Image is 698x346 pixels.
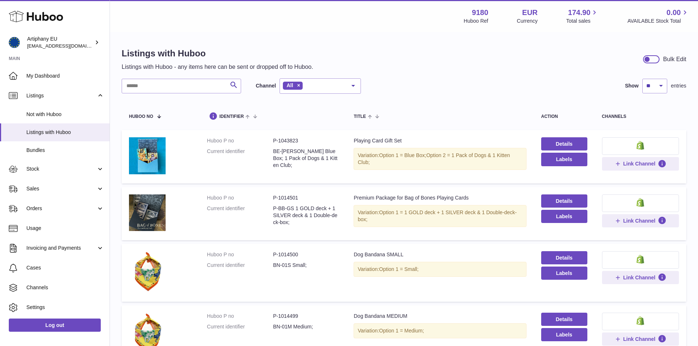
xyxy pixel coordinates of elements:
[541,267,587,280] button: Labels
[207,262,273,269] dt: Current identifier
[9,319,101,332] a: Log out
[568,8,590,18] span: 174.90
[602,114,679,119] div: channels
[26,72,104,79] span: My Dashboard
[379,266,419,272] span: Option 1 = Small;
[623,274,655,281] span: Link Channel
[464,18,488,25] div: Huboo Ref
[26,245,96,252] span: Invoicing and Payments
[354,262,526,277] div: Variation:
[636,198,644,207] img: shopify-small.png
[541,251,587,264] a: Details
[627,8,689,25] a: 0.00 AVAILABLE Stock Total
[26,205,96,212] span: Orders
[9,37,20,48] img: internalAdmin-9180@internal.huboo.com
[517,18,538,25] div: Currency
[26,264,104,271] span: Cases
[129,194,166,231] img: Premium Package for Bag of Bones Playing Cards
[26,165,96,172] span: Stock
[129,114,153,119] span: Huboo no
[26,92,96,99] span: Listings
[26,284,104,291] span: Channels
[26,129,104,136] span: Listings with Huboo
[207,194,273,201] dt: Huboo P no
[273,148,339,169] dd: BE-[PERSON_NAME] Blue Box; 1 Pack of Dogs & 1 Kitten Club;
[541,137,587,150] a: Details
[379,152,426,158] span: Option 1 = Blue Box;
[627,18,689,25] span: AVAILABLE Stock Total
[354,148,526,170] div: Variation:
[122,63,313,71] p: Listings with Huboo - any items here can be sent or dropped off to Huboo.
[273,323,339,330] dd: BN-01M Medium;
[219,114,244,119] span: identifier
[122,48,313,59] h1: Listings with Huboo
[602,332,679,346] button: Link Channel
[541,114,587,119] div: action
[26,147,104,154] span: Bundles
[379,328,424,334] span: Option 1 = Medium;
[623,160,655,167] span: Link Channel
[602,271,679,284] button: Link Channel
[129,137,166,174] img: Playing Card Gift Set
[287,82,293,88] span: All
[207,313,273,320] dt: Huboo P no
[541,313,587,326] a: Details
[27,36,93,49] div: Artiphany EU
[566,8,599,25] a: 174.90 Total sales
[541,153,587,166] button: Labels
[273,262,339,269] dd: BN-01S Small;
[273,205,339,226] dd: P-BB-GS 1 GOLD deck + 1 SILVER deck & 1 Double-deck-box;
[273,137,339,144] dd: P-1043823
[207,323,273,330] dt: Current identifier
[636,316,644,325] img: shopify-small.png
[522,8,538,18] strong: EUR
[354,137,526,144] div: Playing Card Gift Set
[207,148,273,169] dt: Current identifier
[27,43,108,49] span: [EMAIL_ADDRESS][DOMAIN_NAME]
[358,209,517,222] span: Option 1 = 1 GOLD deck + 1 SILVER deck & 1 Double-deck-box;
[602,214,679,227] button: Link Channel
[666,8,681,18] span: 0.00
[354,205,526,227] div: Variation:
[354,323,526,338] div: Variation:
[625,82,639,89] label: Show
[207,137,273,144] dt: Huboo P no
[472,8,488,18] strong: 9180
[541,328,587,341] button: Labels
[623,217,655,224] span: Link Channel
[541,210,587,223] button: Labels
[256,82,276,89] label: Channel
[273,194,339,201] dd: P-1014501
[636,255,644,264] img: shopify-small.png
[273,251,339,258] dd: P-1014500
[541,194,587,208] a: Details
[354,251,526,258] div: Dog Bandana SMALL
[623,336,655,342] span: Link Channel
[207,251,273,258] dt: Huboo P no
[273,313,339,320] dd: P-1014499
[26,111,104,118] span: Not with Huboo
[671,82,686,89] span: entries
[207,205,273,226] dt: Current identifier
[26,185,96,192] span: Sales
[26,225,104,232] span: Usage
[566,18,599,25] span: Total sales
[358,152,510,165] span: Option 2 = 1 Pack of Dogs & 1 Kitten Club;
[663,55,686,63] div: Bulk Edit
[636,141,644,150] img: shopify-small.png
[26,304,104,311] span: Settings
[354,194,526,201] div: Premium Package for Bag of Bones Playing Cards
[129,251,166,293] img: Dog Bandana SMALL
[354,114,366,119] span: title
[354,313,526,320] div: Dog Bandana MEDIUM
[602,157,679,170] button: Link Channel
